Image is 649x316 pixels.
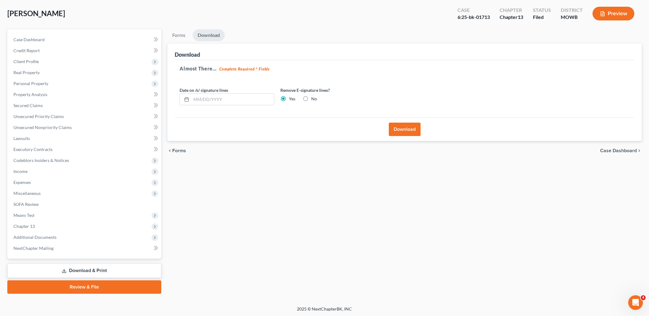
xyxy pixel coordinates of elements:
a: Forms [167,29,190,41]
span: 4 [641,295,646,300]
span: Personal Property [13,81,48,86]
a: Lawsuits [9,133,161,144]
span: Case Dashboard [13,37,45,42]
label: Date on /s/ signature lines [180,87,228,93]
span: Lawsuits [13,136,30,141]
p: Active [30,8,42,14]
button: Emoji picker [9,200,14,205]
span: Case Dashboard [600,148,637,153]
button: go back [4,2,16,14]
span: Chapter 13 [13,224,35,229]
span: Executory Contracts [13,147,53,152]
div: 6:25-bk-01713 [458,14,490,21]
div: Case [458,7,490,14]
span: Real Property [13,70,40,75]
i: chevron_right [637,148,642,153]
span: Additional Documents [13,235,57,240]
span: Secured Claims [13,103,43,108]
h1: [PERSON_NAME] [30,3,69,8]
a: Case Dashboard [9,34,161,45]
button: Download [389,123,421,136]
img: Profile image for Katie [17,3,27,13]
a: Property Analysis [9,89,161,100]
button: Send a message… [105,197,115,207]
a: SOFA Review [9,199,161,210]
a: Secured Claims [9,100,161,111]
a: NextChapter Mailing [9,243,161,254]
i: chevron_left [167,148,172,153]
b: 🚨ATTN: [GEOGRAPHIC_DATA] of [US_STATE] [10,52,87,63]
div: Download [175,51,200,58]
button: chevron_left Forms [167,148,194,153]
button: Preview [592,7,634,20]
span: Means Test [13,213,35,218]
div: Chapter [500,14,523,21]
span: Client Profile [13,59,39,64]
span: Credit Report [13,48,40,53]
a: Unsecured Nonpriority Claims [9,122,161,133]
a: Unsecured Priority Claims [9,111,161,122]
label: Remove E-signature lines? [280,87,375,93]
div: [PERSON_NAME] • 9m ago [10,113,59,117]
div: MOWB [561,14,583,21]
span: Unsecured Nonpriority Claims [13,125,72,130]
span: NextChapter Mailing [13,246,53,251]
input: MM/DD/YYYY [191,94,274,105]
a: Review & File [7,280,161,294]
textarea: Message… [5,187,117,197]
a: Download & Print [7,264,161,278]
div: District [561,7,583,14]
div: Chapter [500,7,523,14]
div: Status [533,7,551,14]
label: Yes [289,96,295,102]
strong: Complete Required * Fields [219,66,270,71]
span: SOFA Review [13,202,39,207]
button: Upload attachment [29,199,34,204]
span: Unsecured Priority Claims [13,114,64,119]
span: 13 [518,14,523,20]
span: Codebtors Insiders & Notices [13,158,69,163]
div: Close [107,2,118,13]
span: Property Analysis [13,92,47,97]
a: Executory Contracts [9,144,161,155]
a: Download [193,29,225,41]
div: Katie says… [5,48,117,125]
span: Income [13,169,27,174]
button: Start recording [39,199,44,204]
label: No [311,96,317,102]
span: [PERSON_NAME] [7,9,65,18]
button: Gif picker [19,199,24,204]
span: Forms [172,148,186,153]
div: The court has added a new Credit Counseling Field that we need to update upon filing. Please remo... [10,66,95,108]
a: Case Dashboard chevron_right [600,148,642,153]
button: Home [96,2,107,14]
span: Expenses [13,180,31,185]
h5: Almost There... [180,65,629,72]
span: Miscellaneous [13,191,41,196]
a: Credit Report [9,45,161,56]
div: Filed [533,14,551,21]
iframe: Intercom live chat [628,295,643,310]
div: 🚨ATTN: [GEOGRAPHIC_DATA] of [US_STATE]The court has added a new Credit Counseling Field that we n... [5,48,100,112]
